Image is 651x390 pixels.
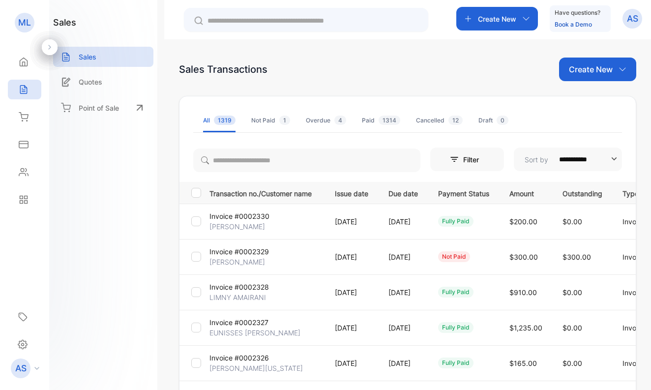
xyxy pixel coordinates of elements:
[622,7,642,30] button: AS
[388,186,418,199] p: Due date
[209,211,269,221] p: Invoice #0002330
[509,359,537,367] span: $165.00
[509,186,542,199] p: Amount
[509,288,537,297] span: $910.00
[53,72,153,92] a: Quotes
[509,324,542,332] span: $1,235.00
[509,253,538,261] span: $300.00
[456,7,538,30] button: Create New
[209,353,269,363] p: Invoice #0002326
[514,148,622,171] button: Sort by
[362,116,400,125] div: Paid
[478,14,516,24] p: Create New
[203,116,236,125] div: All
[388,216,418,227] p: [DATE]
[416,116,463,125] div: Cancelled
[335,216,368,227] p: [DATE]
[562,288,582,297] span: $0.00
[438,251,470,262] div: not paid
[388,323,418,333] p: [DATE]
[209,246,269,257] p: Invoice #0002329
[569,63,613,75] p: Create New
[562,186,602,199] p: Outstanding
[448,116,463,125] span: 12
[559,58,636,81] button: Create New
[562,359,582,367] span: $0.00
[251,116,290,125] div: Not Paid
[79,77,102,87] p: Quotes
[209,221,265,232] p: [PERSON_NAME]
[79,103,119,113] p: Point of Sale
[334,116,346,125] span: 4
[279,116,290,125] span: 1
[209,282,269,292] p: Invoice #0002328
[335,287,368,298] p: [DATE]
[478,116,508,125] div: Draft
[214,116,236,125] span: 1319
[335,186,368,199] p: Issue date
[562,253,591,261] span: $300.00
[555,21,592,28] a: Book a Demo
[438,358,473,368] div: fully paid
[562,217,582,226] span: $0.00
[627,12,638,25] p: AS
[15,362,27,375] p: AS
[209,317,268,328] p: Invoice #0002327
[53,16,76,29] h1: sales
[306,116,346,125] div: Overdue
[438,186,489,199] p: Payment Status
[335,323,368,333] p: [DATE]
[388,287,418,298] p: [DATE]
[497,116,508,125] span: 0
[388,358,418,368] p: [DATE]
[209,292,266,302] p: LIMNY AMAIRANI
[79,52,96,62] p: Sales
[438,322,473,333] div: fully paid
[379,116,400,125] span: 1314
[53,47,153,67] a: Sales
[610,349,651,390] iframe: LiveChat chat widget
[388,252,418,262] p: [DATE]
[18,16,31,29] p: ML
[53,97,153,119] a: Point of Sale
[562,324,582,332] span: $0.00
[509,217,537,226] span: $200.00
[438,216,473,227] div: fully paid
[525,154,548,165] p: Sort by
[335,358,368,368] p: [DATE]
[209,328,300,338] p: EUNISSES [PERSON_NAME]
[209,257,265,267] p: [PERSON_NAME]
[209,363,303,373] p: [PERSON_NAME][US_STATE]
[438,287,473,298] div: fully paid
[555,8,600,18] p: Have questions?
[209,186,323,199] p: Transaction no./Customer name
[179,62,267,77] div: Sales Transactions
[335,252,368,262] p: [DATE]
